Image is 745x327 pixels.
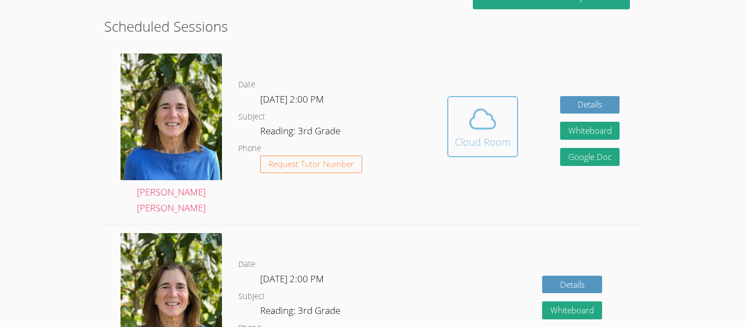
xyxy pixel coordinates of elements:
dt: Subject [238,110,265,124]
div: Cloud Room [455,134,510,150]
span: [DATE] 2:00 PM [260,93,324,105]
img: avatar.png [121,53,222,180]
dd: Reading: 3rd Grade [260,123,343,142]
a: Details [542,276,602,294]
a: [PERSON_NAME] [PERSON_NAME] [121,53,222,216]
dt: Date [238,78,255,92]
span: [DATE] 2:00 PM [260,272,324,285]
button: Request Tutor Number [260,156,362,174]
button: Whiteboard [542,301,602,319]
dt: Phone [238,142,261,156]
button: Cloud Room [447,96,518,157]
a: Google Doc [560,148,620,166]
dt: Date [238,258,255,271]
dd: Reading: 3rd Grade [260,303,343,322]
dt: Subject [238,290,265,304]
h2: Scheduled Sessions [104,16,641,37]
button: Whiteboard [560,122,620,140]
span: Request Tutor Number [268,160,354,168]
a: Details [560,96,620,114]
